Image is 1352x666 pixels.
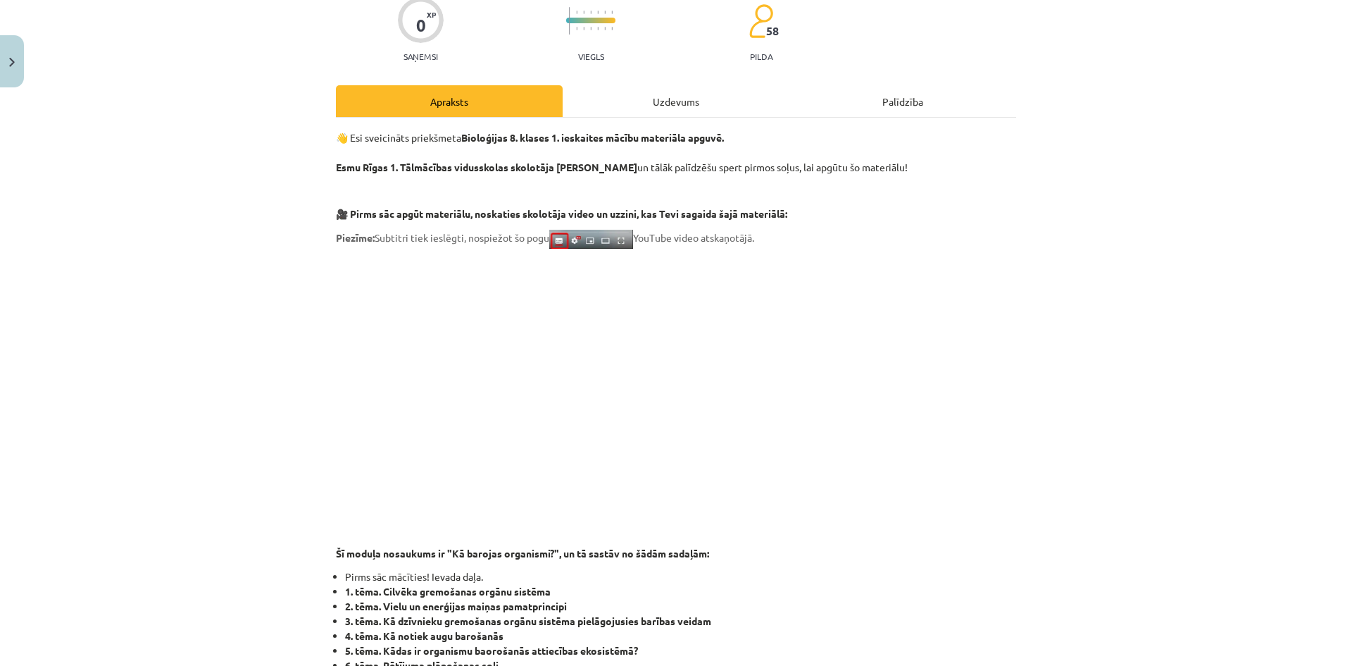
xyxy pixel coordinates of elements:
p: Viegls [578,51,604,61]
strong: 3. tēma. Kā dzīvnieku gremošanas orgānu sistēma pielāgojusies barības veidam [345,615,711,627]
li: Pirms sāc mācīties! Ievada daļa. [345,569,1016,584]
img: icon-short-line-57e1e144782c952c97e751825c79c345078a6d821885a25fce030b3d8c18986b.svg [604,11,606,14]
img: icon-short-line-57e1e144782c952c97e751825c79c345078a6d821885a25fce030b3d8c18986b.svg [611,27,613,30]
img: icon-short-line-57e1e144782c952c97e751825c79c345078a6d821885a25fce030b3d8c18986b.svg [590,27,591,30]
div: 0 [416,16,426,35]
img: icon-long-line-d9ea69661e0d244f92f715978eff75569469978d946b2353a9bb055b3ed8787d.svg [569,7,570,35]
strong: Bioloģijas 8. klases 1. ieskaites mācību materiāla apguvē. Esmu Rīgas 1. Tālmācības vidusskolas s... [336,131,724,173]
div: Palīdzība [789,85,1016,117]
p: pilda [750,51,772,61]
span: XP [427,11,436,18]
strong: 5. tēma. Kādas ir organismu baorošanās attiecības ekosistēmā? [345,644,638,657]
img: icon-short-line-57e1e144782c952c97e751825c79c345078a6d821885a25fce030b3d8c18986b.svg [576,27,577,30]
img: icon-short-line-57e1e144782c952c97e751825c79c345078a6d821885a25fce030b3d8c18986b.svg [590,11,591,14]
strong: 🎥 Pirms sāc apgūt materiālu, noskaties skolotāja video un uzzini, kas Tevi sagaida šajā materiālā: [336,207,787,220]
p: 👋 Esi sveicināts priekšmeta un tālāk palīdzēšu spert pirmos soļus, lai apgūtu šo materiālu! [336,130,1016,175]
img: icon-short-line-57e1e144782c952c97e751825c79c345078a6d821885a25fce030b3d8c18986b.svg [597,27,599,30]
img: icon-short-line-57e1e144782c952c97e751825c79c345078a6d821885a25fce030b3d8c18986b.svg [576,11,577,14]
div: Uzdevums [563,85,789,117]
strong: Piezīme: [336,231,375,244]
span: 58 [766,25,779,37]
p: Saņemsi [398,51,444,61]
img: students-c634bb4e5e11cddfef0936a35e636f08e4e9abd3cc4e673bd6f9a4125e45ecb1.svg [749,4,773,39]
span: Subtitri tiek ieslēgti, nospiežot šo pogu YouTube video atskaņotājā. [336,231,754,244]
img: icon-short-line-57e1e144782c952c97e751825c79c345078a6d821885a25fce030b3d8c18986b.svg [604,27,606,30]
img: icon-short-line-57e1e144782c952c97e751825c79c345078a6d821885a25fce030b3d8c18986b.svg [583,27,584,30]
strong: 1. tēma. Cilvēka gremošanas orgānu sistēma [345,585,551,598]
img: icon-short-line-57e1e144782c952c97e751825c79c345078a6d821885a25fce030b3d8c18986b.svg [597,11,599,14]
strong: 4. tēma. Kā notiek augu barošanās [345,629,503,642]
strong: 2. tēma. Vielu un enerģijas maiņas pamatprincipi [345,600,567,612]
b: Šī moduļa nosaukums ir "Kā barojas organismi?", un tā sastāv no šādām sadaļām: [336,547,709,560]
img: icon-short-line-57e1e144782c952c97e751825c79c345078a6d821885a25fce030b3d8c18986b.svg [583,11,584,14]
div: Apraksts [336,85,563,117]
img: icon-short-line-57e1e144782c952c97e751825c79c345078a6d821885a25fce030b3d8c18986b.svg [611,11,613,14]
img: icon-close-lesson-0947bae3869378f0d4975bcd49f059093ad1ed9edebbc8119c70593378902aed.svg [9,58,15,67]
